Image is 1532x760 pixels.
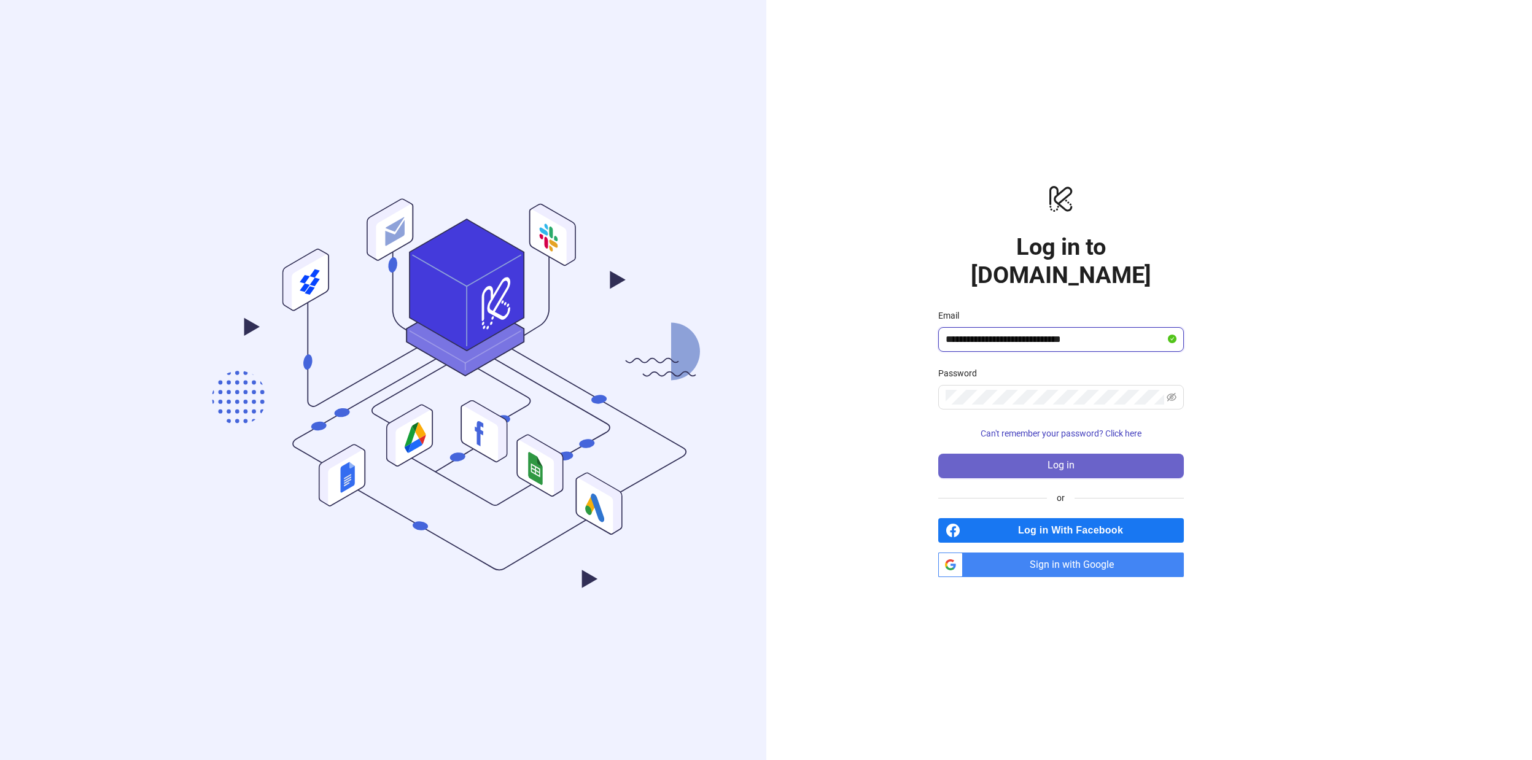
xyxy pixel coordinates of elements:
label: Email [938,309,967,322]
h1: Log in to [DOMAIN_NAME] [938,233,1184,289]
span: Can't remember your password? Click here [981,428,1141,438]
button: Can't remember your password? Click here [938,424,1184,444]
input: Password [946,390,1164,405]
span: Log in With Facebook [965,518,1184,543]
button: Log in [938,454,1184,478]
label: Password [938,366,985,380]
input: Email [946,332,1165,347]
span: Log in [1048,460,1075,471]
span: Sign in with Google [968,553,1184,577]
span: or [1047,491,1075,505]
a: Can't remember your password? Click here [938,428,1184,438]
a: Log in With Facebook [938,518,1184,543]
a: Sign in with Google [938,553,1184,577]
span: eye-invisible [1167,392,1176,402]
